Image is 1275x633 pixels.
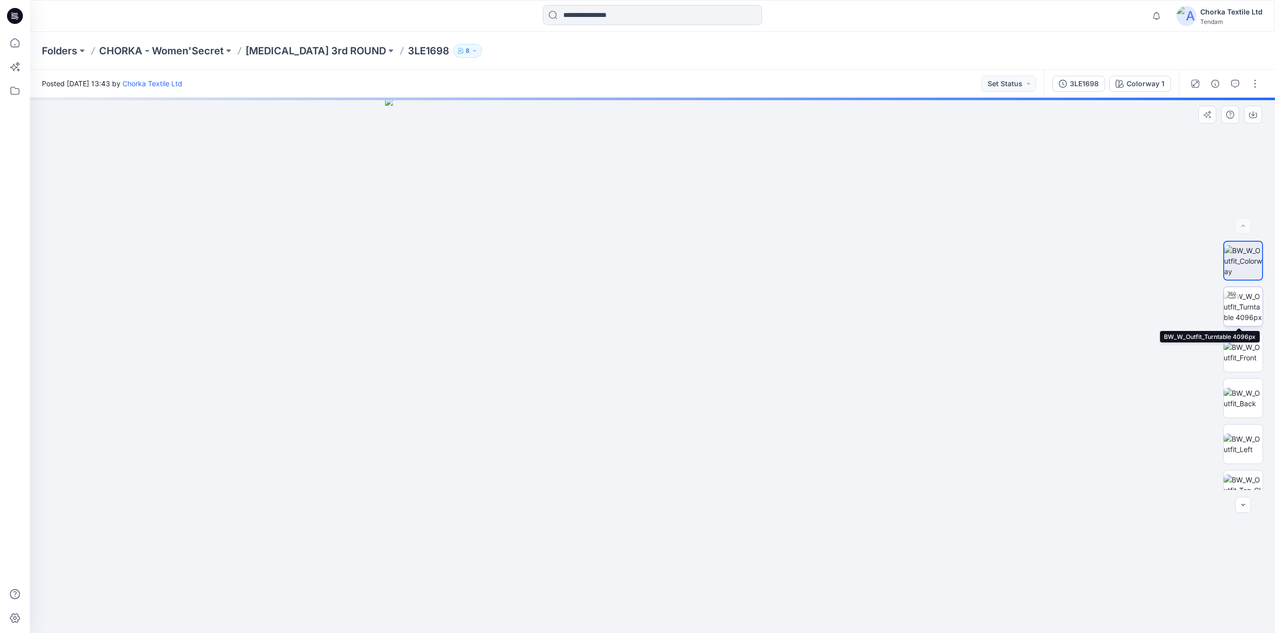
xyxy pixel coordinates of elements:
p: 8 [466,45,470,56]
a: Folders [42,44,77,58]
div: Chorka Textile Ltd [1200,6,1263,18]
a: [MEDICAL_DATA] 3rd ROUND [246,44,386,58]
button: Colorway 1 [1109,76,1171,92]
img: BW_W_Outfit_Left [1224,434,1263,455]
img: BW_W_Outfit_Turntable 4096px [1224,291,1263,322]
img: BW_W_Outfit_Front [1224,342,1263,363]
button: 8 [453,44,482,58]
div: 3LE1698 [1070,78,1099,89]
span: Posted [DATE] 13:43 by [42,78,182,89]
img: BW_W_Outfit_Top_CloseUp [1224,475,1263,506]
div: Colorway 1 [1127,78,1164,89]
button: 3LE1698 [1052,76,1105,92]
img: avatar [1176,6,1196,26]
img: BW_W_Outfit_Back [1224,388,1263,409]
p: 3LE1698 [408,44,449,58]
button: Details [1207,76,1223,92]
a: CHORKA - Women'Secret [99,44,224,58]
div: Tendam [1200,18,1263,25]
a: Chorka Textile Ltd [123,79,182,88]
img: BW_W_Outfit_Colorway [1224,245,1262,277]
